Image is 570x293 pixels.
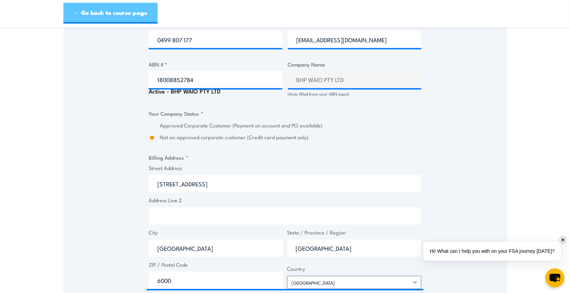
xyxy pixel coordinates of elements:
legend: Your Company Status [149,110,203,118]
div: ✕ [559,236,567,244]
a: ← Go back to course page [63,3,158,24]
label: ZIP / Postal Code [149,261,283,269]
label: Street Address [149,165,421,172]
legend: Billing Address [149,154,188,162]
label: Company Name [288,60,422,68]
div: Active - BHP WAIO PTY LTD [149,88,282,95]
label: City [149,229,283,237]
label: Country [287,265,422,273]
button: chat-button [545,268,564,287]
label: ABN # [149,60,282,68]
div: Hi! What can I help you with on your FSA journey [DATE]? [423,241,562,261]
input: Enter a location [149,175,421,193]
div: (Auto filled from your ABN input) [288,91,422,98]
label: Approved Corporate Customer (Payment on account and PO available) [160,122,421,130]
label: Address Line 2 [149,197,421,205]
label: Not an approved corporate customer (Credit card payment only) [160,134,421,142]
label: State / Province / Region [287,229,422,237]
